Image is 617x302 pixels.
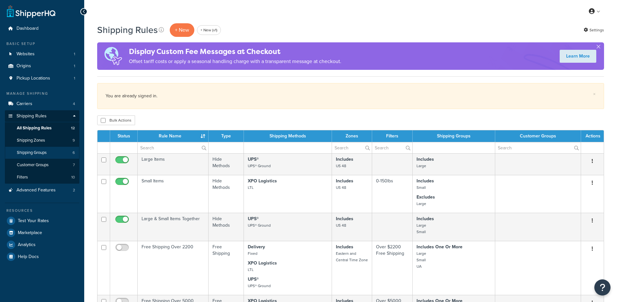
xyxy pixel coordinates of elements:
td: Hide Methods [209,213,244,241]
span: Customer Groups [17,162,49,168]
li: Dashboard [5,23,79,35]
a: Shipping Zones 9 [5,135,79,146]
span: Marketplace [18,230,42,236]
li: Origins [5,60,79,72]
td: Free Shipping [209,241,244,295]
strong: UPS® [248,276,259,283]
span: Advanced Features [17,188,56,193]
span: 1 [74,63,75,69]
li: Shipping Rules [5,110,79,184]
span: 7 [73,162,75,168]
a: All Shipping Rules 12 [5,122,79,134]
span: Test Your Rates [18,218,49,224]
td: Hide Methods [209,153,244,175]
div: Manage Shipping [5,91,79,96]
strong: Includes [336,215,353,222]
li: All Shipping Rules [5,122,79,134]
a: Learn More [560,50,596,63]
strong: Includes One Or More [417,243,463,250]
a: Shipping Rules [5,110,79,122]
span: Websites [17,51,35,57]
li: Filters [5,171,79,183]
th: Shipping Groups [413,130,495,142]
small: Eastern and Central Time Zone [336,251,368,263]
a: + New (v1) [197,25,221,35]
li: Advanced Features [5,184,79,196]
p: + New [170,23,194,37]
small: US 48 [336,163,346,169]
small: UPS® Ground [248,222,271,228]
strong: Includes [417,178,434,184]
strong: UPS® [248,156,259,163]
strong: Includes [336,156,353,163]
p: Offset tariff costs or apply a seasonal handling charge with a transparent message at checkout. [129,57,341,66]
span: Help Docs [18,254,39,260]
th: Actions [581,130,604,142]
small: Large Small [417,222,426,235]
img: duties-banner-06bc72dcb5fe05cb3f9472aba00be2ae8eb53ab6f0d8bb03d382ba314ac3c341.png [97,42,129,70]
small: US 48 [336,185,346,190]
a: Websites 1 [5,48,79,60]
input: Search [372,142,412,153]
li: Pickup Locations [5,72,79,84]
strong: XPO Logistics [248,178,277,184]
h1: Shipping Rules [97,24,158,36]
strong: XPO Logistics [248,260,277,266]
a: ShipperHQ Home [7,5,55,18]
th: Rule Name : activate to sort column ascending [138,130,209,142]
a: Analytics [5,239,79,251]
strong: Includes [417,156,434,163]
a: Customer Groups 7 [5,159,79,171]
span: Shipping Zones [17,138,45,143]
span: Carriers [17,101,32,107]
span: 12 [71,125,75,131]
small: Small [417,185,426,190]
strong: Excludes [417,194,435,200]
a: × [593,92,596,97]
button: Bulk Actions [97,115,135,125]
span: 9 [73,138,75,143]
span: 2 [73,188,75,193]
li: Shipping Groups [5,147,79,159]
a: Carriers 4 [5,98,79,110]
div: Basic Setup [5,41,79,47]
a: Pickup Locations 1 [5,72,79,84]
h4: Display Custom Fee Messages at Checkout [129,46,341,57]
th: Shipping Methods [244,130,332,142]
small: US 48 [336,222,346,228]
div: You are already signed in. [106,92,596,101]
a: Test Your Rates [5,215,79,227]
strong: Delivery [248,243,265,250]
span: Shipping Groups [17,150,47,156]
strong: UPS® [248,215,259,222]
span: All Shipping Rules [17,125,51,131]
a: Advanced Features 2 [5,184,79,196]
td: 0-150lbs [372,175,413,213]
span: 6 [73,150,75,156]
input: Search [495,142,581,153]
span: Pickup Locations [17,76,50,81]
th: Customer Groups [495,130,581,142]
input: Search [138,142,208,153]
small: UPS® Ground [248,163,271,169]
span: 1 [74,76,75,81]
strong: Includes [336,243,353,250]
small: Large [417,163,426,169]
input: Search [332,142,372,153]
small: UPS® Ground [248,283,271,289]
li: Shipping Zones [5,135,79,146]
th: Type [209,130,244,142]
small: LTL [248,185,254,190]
td: Over $2200 Free Shipping [372,241,413,295]
a: Filters 10 [5,171,79,183]
li: Websites [5,48,79,60]
small: Large [417,201,426,207]
a: Settings [584,26,604,35]
button: Open Resource Center [594,279,611,296]
a: Help Docs [5,251,79,263]
a: Marketplace [5,227,79,239]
